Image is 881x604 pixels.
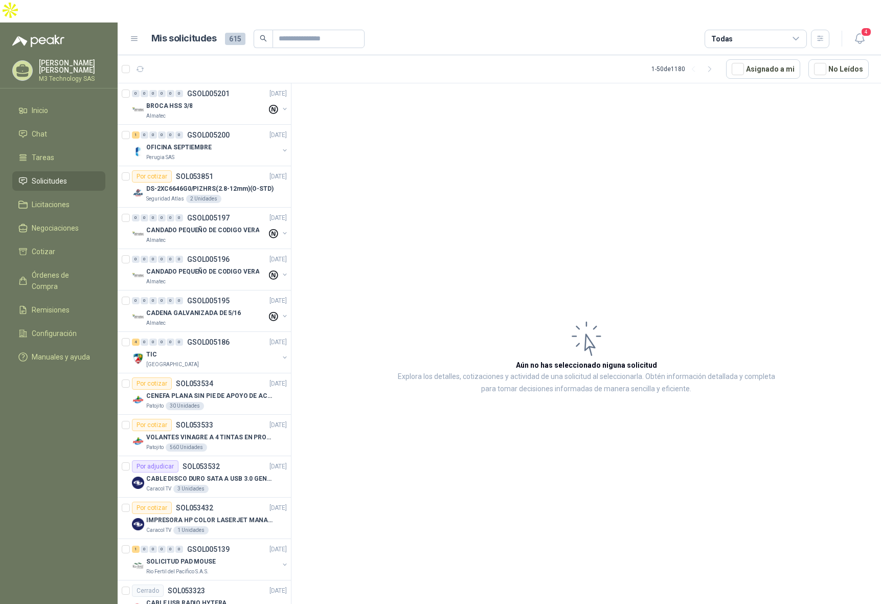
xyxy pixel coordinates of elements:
p: [DATE] [269,379,287,389]
div: 0 [175,214,183,221]
p: GSOL005200 [187,131,230,139]
p: [DATE] [269,89,287,99]
div: 2 Unidades [186,195,221,203]
h3: Aún no has seleccionado niguna solicitud [516,360,657,371]
div: 0 [175,297,183,304]
p: GSOL005201 [187,90,230,97]
p: Almatec [146,236,166,244]
div: 0 [175,546,183,553]
div: 0 [149,90,157,97]
a: 0 0 0 0 0 0 GSOL005195[DATE] Company LogoCADENA GALVANIZADA DE 5/16Almatec [132,295,289,327]
div: 30 Unidades [166,402,204,410]
div: 3 Unidades [173,485,209,493]
div: 0 [167,297,174,304]
p: SOL053534 [176,380,213,387]
p: CENEFA PLANA SIN PIE DE APOYO DE ACUERDO A LA IMAGEN ADJUNTA [146,391,274,401]
div: 0 [175,339,183,346]
p: M3 Technology SAS [39,76,105,82]
div: 0 [141,256,148,263]
p: GSOL005139 [187,546,230,553]
div: 0 [149,339,157,346]
p: Almatec [146,278,166,286]
span: Remisiones [32,304,70,316]
img: Company Logo [132,435,144,448]
div: 0 [167,546,174,553]
div: 0 [141,90,148,97]
div: 1 - 50 de 1180 [651,61,718,77]
p: [DATE] [269,130,287,140]
span: Solicitudes [32,175,67,187]
img: Company Logo [132,311,144,323]
span: Chat [32,128,47,140]
p: SOL053532 [183,463,220,470]
span: search [260,35,267,42]
div: 0 [141,297,148,304]
a: Remisiones [12,300,105,320]
div: Por cotizar [132,377,172,390]
div: 0 [158,90,166,97]
img: Company Logo [132,145,144,158]
p: TIC [146,350,157,360]
img: Logo peakr [12,35,64,47]
span: 615 [225,33,245,45]
h1: Mis solicitudes [151,31,217,46]
p: GSOL005196 [187,256,230,263]
button: 4 [850,30,869,48]
p: GSOL005186 [187,339,230,346]
a: Tareas [12,148,105,167]
p: CANDADO PEQUEÑO DE CODIGO VERA [146,226,259,235]
a: Por cotizarSOL053534[DATE] Company LogoCENEFA PLANA SIN PIE DE APOYO DE ACUERDO A LA IMAGEN ADJUN... [118,373,291,415]
span: Manuales y ayuda [32,351,90,363]
span: Órdenes de Compra [32,270,96,292]
span: Cotizar [32,246,55,257]
a: Por adjudicarSOL053532[DATE] Company LogoCABLE DISCO DURO SATA A USB 3.0 GENERICOCaracol TV3 Unid... [118,456,291,498]
a: Por cotizarSOL053432[DATE] Company LogoIMPRESORA HP COLOR LASERJET MANAGED E45028DNCaracol TV1 Un... [118,498,291,539]
div: 0 [175,90,183,97]
p: GSOL005197 [187,214,230,221]
p: [DATE] [269,296,287,306]
a: Negociaciones [12,218,105,238]
p: Patojito [146,402,164,410]
p: BROCA HSS 3/8 [146,101,192,111]
p: CANDADO PEQUEÑO DE CODIGO VERA [146,267,259,277]
p: Explora los detalles, cotizaciones y actividad de una solicitud al seleccionarla. Obtén informaci... [394,371,779,395]
p: [PERSON_NAME] [PERSON_NAME] [39,59,105,74]
a: 4 0 0 0 0 0 GSOL005186[DATE] Company LogoTIC[GEOGRAPHIC_DATA] [132,336,289,369]
a: Órdenes de Compra [12,265,105,296]
p: GSOL005195 [187,297,230,304]
p: [DATE] [269,338,287,347]
div: 0 [149,131,157,139]
p: Caracol TV [146,485,171,493]
button: Asignado a mi [726,59,800,79]
a: 0 0 0 0 0 0 GSOL005196[DATE] Company LogoCANDADO PEQUEÑO DE CODIGO VERAAlmatec [132,253,289,286]
div: 0 [158,546,166,553]
div: 0 [132,90,140,97]
p: [DATE] [269,255,287,264]
p: SOL053851 [176,173,213,180]
a: Configuración [12,324,105,343]
div: 0 [167,214,174,221]
div: 0 [167,131,174,139]
div: Cerrado [132,585,164,597]
div: 1 [132,546,140,553]
p: VOLANTES VINAGRE A 4 TINTAS EN PROPALCOTE VER ARCHIVO ADJUNTO [146,433,274,442]
p: [DATE] [269,545,287,554]
div: 0 [141,339,148,346]
p: [GEOGRAPHIC_DATA] [146,361,199,369]
p: Patojito [146,443,164,452]
p: SOL053323 [168,587,205,594]
a: Por cotizarSOL053851[DATE] Company LogoDS-2XC6646G0/PIZHRS(2.8-12mm)(O-STD)Seguridad Atlas2 Unidades [118,166,291,208]
p: SOL053432 [176,504,213,511]
a: Chat [12,124,105,144]
p: IMPRESORA HP COLOR LASERJET MANAGED E45028DN [146,516,274,525]
a: Cotizar [12,242,105,261]
img: Company Logo [132,352,144,365]
a: 0 0 0 0 0 0 GSOL005201[DATE] Company LogoBROCA HSS 3/8Almatec [132,87,289,120]
a: Solicitudes [12,171,105,191]
span: Configuración [32,328,77,339]
div: 1 Unidades [173,526,209,534]
a: Licitaciones [12,195,105,214]
img: Company Logo [132,394,144,406]
p: Almatec [146,112,166,120]
span: Inicio [32,105,48,116]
